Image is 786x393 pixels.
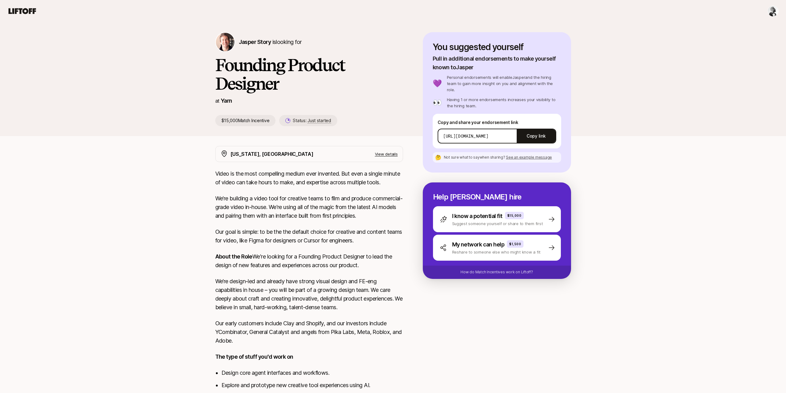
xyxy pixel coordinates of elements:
button: Copy link [517,127,555,145]
p: Personal endorsements will enable Jasper and the hiring team to gain more insight on you and alig... [447,74,561,93]
p: 💜 [433,80,442,87]
p: Reshare to someone else who might know a fit [452,249,541,255]
p: [URL][DOMAIN_NAME] [443,133,489,139]
p: at [215,97,220,105]
p: Having 1 or more endorsements increases your visibility to the hiring team. [447,96,561,109]
p: We’re design-led and already have strong visual design and FE-eng capabilities in house – you wil... [215,277,403,312]
p: We’re building a video tool for creative teams to film and produce commercial-grade video in-hous... [215,194,403,220]
span: Just started [308,118,331,123]
p: Suggest someone yourself or share to them first [452,220,543,227]
strong: The type of stuff you'd work on [215,353,293,360]
p: Video is the most compelling medium ever invented. But even a single minute of video can take hou... [215,169,403,187]
p: Our goal is simple: to be the the default choice for creative and content teams for video, like F... [215,228,403,245]
p: How do Match Incentives work on Liftoff? [460,269,533,275]
h1: Founding Product Designer [215,56,403,93]
li: Design core agent interfaces and workflows. [221,369,403,377]
p: Copy and share your endorsement link [438,119,556,126]
p: 👀 [433,99,442,106]
p: $15,000 [507,213,522,218]
p: My network can help [452,240,505,249]
p: I know a potential fit [452,212,502,220]
strong: About the Role [215,253,252,260]
button: Alp Yaprak [767,6,779,17]
p: is looking for [239,38,302,46]
p: Help [PERSON_NAME] hire [433,193,561,201]
p: Pull in additional endorsements to make yourself known to Jasper [433,54,561,72]
p: We're looking for a Founding Product Designer to lead the design of new features and experiences ... [215,252,403,270]
li: Explore and prototype new creative tool experiences using AI. [221,381,403,390]
span: See an example message [506,155,552,160]
img: Jasper Story [216,33,234,51]
span: Jasper Story [239,39,271,45]
img: Alp Yaprak [768,6,778,16]
p: $15,000 Match Incentive [215,115,276,126]
p: [US_STATE], [GEOGRAPHIC_DATA] [230,150,313,158]
p: Status: [293,117,331,124]
p: Not sure what to say when sharing ? [444,155,552,160]
p: View details [375,151,398,157]
p: You suggested yourself [433,42,561,52]
a: Yarn [221,97,232,104]
p: 🤔 [435,155,441,160]
p: Our early customers include Clay and Shopify, and our investors include YCombinator, General Cata... [215,319,403,345]
p: $1,500 [509,241,521,246]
